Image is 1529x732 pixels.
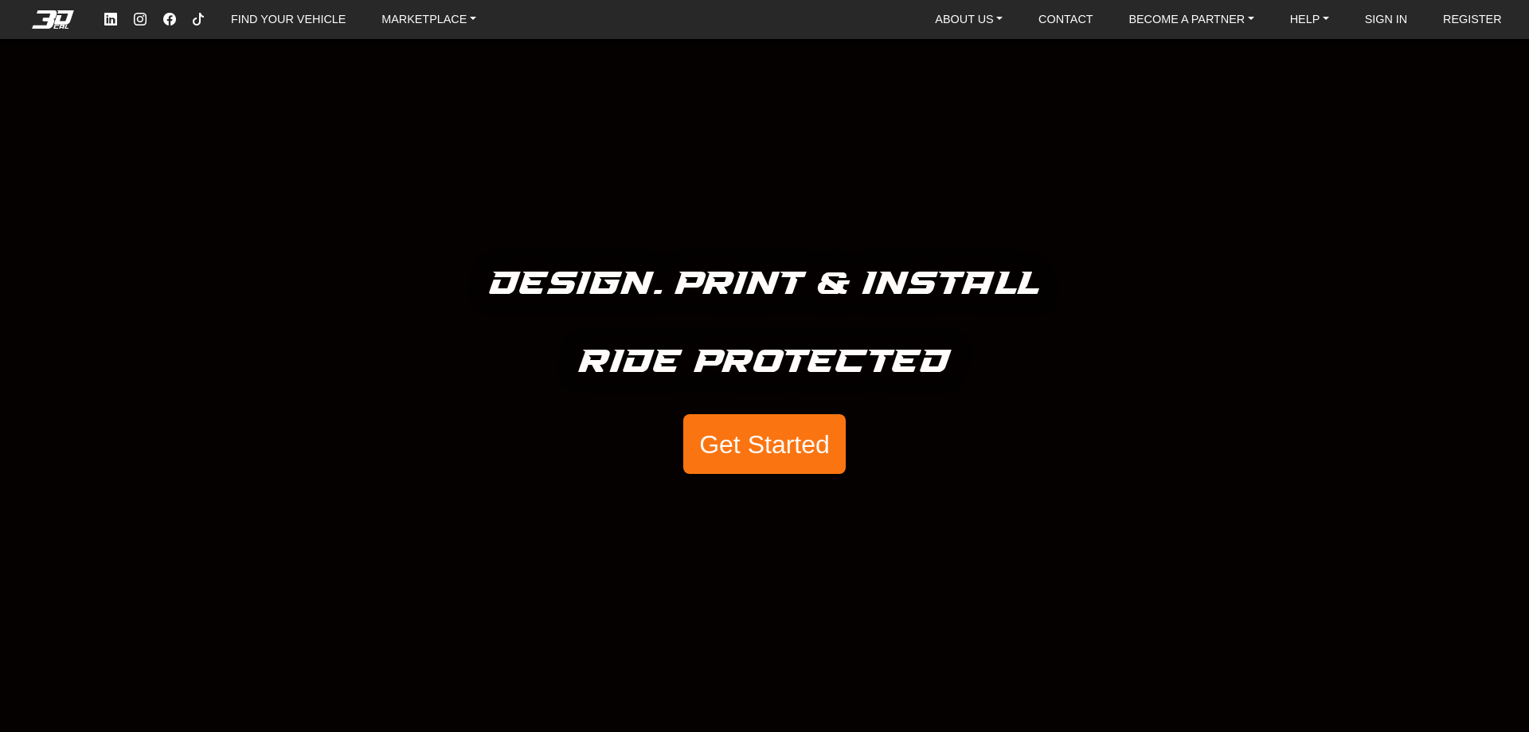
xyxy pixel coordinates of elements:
[375,7,483,32] a: MARKETPLACE
[1284,7,1335,32] a: HELP
[225,7,352,32] a: FIND YOUR VEHICLE
[1122,7,1260,32] a: BECOME A PARTNER
[490,258,1040,311] h5: Design. Print & Install
[929,7,1009,32] a: ABOUT US
[1437,7,1508,32] a: REGISTER
[1032,7,1099,32] a: CONTACT
[683,414,846,475] button: Get Started
[1359,7,1414,32] a: SIGN IN
[579,336,951,389] h5: Ride Protected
